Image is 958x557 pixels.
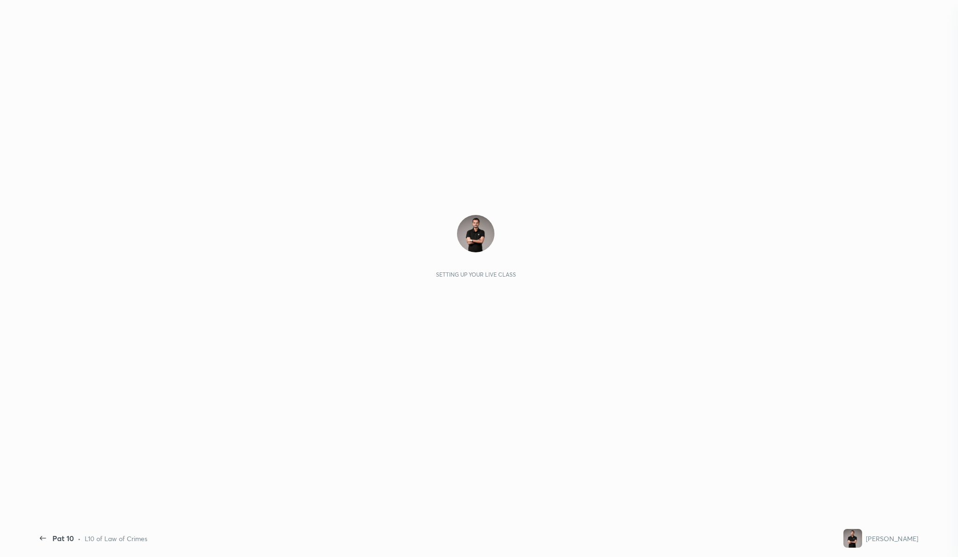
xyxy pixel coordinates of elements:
[78,534,81,543] div: •
[843,529,862,548] img: 9f6949702e7c485d94fd61f2cce3248e.jpg
[52,533,74,544] div: Pat 10
[85,534,147,543] div: L10 of Law of Crimes
[457,215,494,252] img: 9f6949702e7c485d94fd61f2cce3248e.jpg
[436,271,516,278] div: Setting up your live class
[866,534,918,543] div: [PERSON_NAME]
